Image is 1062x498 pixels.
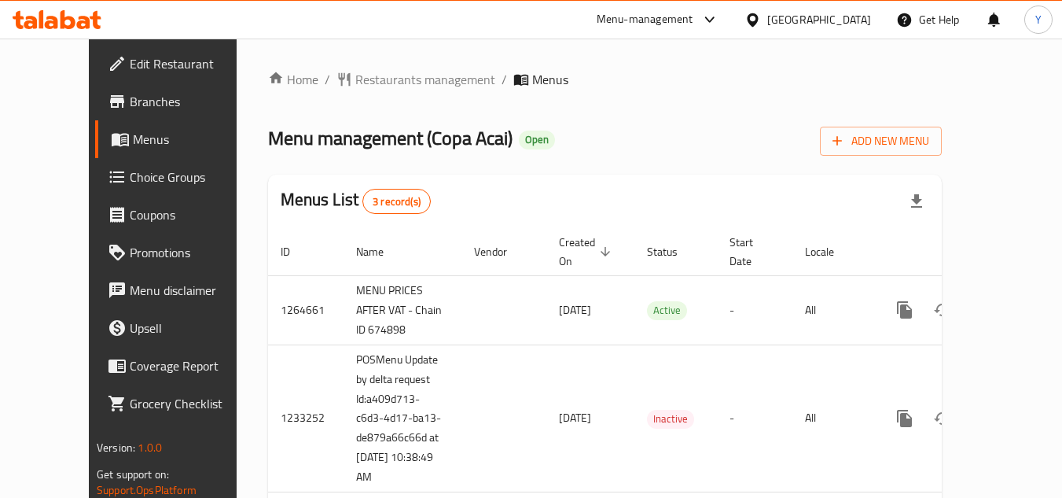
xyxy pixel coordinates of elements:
span: Inactive [647,410,694,428]
span: Add New Menu [832,131,929,151]
a: Menus [95,120,266,158]
button: Change Status [924,291,961,329]
button: more [886,400,924,437]
a: Choice Groups [95,158,266,196]
span: Menu management ( Copa Acai ) [268,120,513,156]
button: Change Status [924,400,961,437]
span: Get support on: [97,464,169,485]
span: [DATE] [559,300,591,320]
span: 1.0.0 [138,437,162,458]
span: Locale [805,242,854,261]
span: Grocery Checklist [130,394,254,413]
span: Menu disclaimer [130,281,254,300]
span: Upsell [130,319,254,338]
a: Coverage Report [95,347,266,385]
button: more [886,291,924,329]
div: Active [647,301,687,320]
span: Start Date [729,233,774,271]
span: Vendor [474,242,527,261]
span: ID [281,242,311,261]
div: [GEOGRAPHIC_DATA] [767,11,871,28]
span: Active [647,301,687,319]
nav: breadcrumb [268,70,942,89]
span: 3 record(s) [363,194,430,209]
span: Y [1035,11,1042,28]
span: Open [519,133,555,146]
span: Restaurants management [355,70,495,89]
a: Upsell [95,309,266,347]
li: / [325,70,330,89]
button: Add New Menu [820,127,942,156]
td: MENU PRICES AFTER VAT - Chain ID 674898 [344,275,461,345]
th: Actions [873,228,1049,276]
span: [DATE] [559,408,591,428]
span: Menus [133,130,254,149]
td: - [717,275,792,345]
td: 1264661 [268,275,344,345]
span: Choice Groups [130,168,254,186]
span: Branches [130,92,254,111]
span: Edit Restaurant [130,54,254,73]
span: Version: [97,437,135,458]
span: Status [647,242,698,261]
a: Coupons [95,196,266,234]
h2: Menus List [281,188,431,214]
div: Export file [898,183,935,220]
td: All [792,345,873,492]
span: Coupons [130,205,254,224]
div: Open [519,131,555,149]
span: Name [356,242,404,261]
td: - [717,345,792,492]
span: Created On [559,233,616,271]
div: Total records count [362,189,431,214]
td: POSMenu Update by delta request Id:a409d713-c6d3-4d17-ba13-de879a66c66d at [DATE] 10:38:49 AM [344,345,461,492]
a: Home [268,70,318,89]
a: Restaurants management [336,70,495,89]
span: Promotions [130,243,254,262]
a: Edit Restaurant [95,45,266,83]
span: Coverage Report [130,356,254,375]
a: Promotions [95,234,266,271]
td: 1233252 [268,345,344,492]
a: Grocery Checklist [95,385,266,422]
td: All [792,275,873,345]
div: Menu-management [597,10,693,29]
a: Branches [95,83,266,120]
li: / [502,70,507,89]
a: Menu disclaimer [95,271,266,309]
span: Menus [532,70,568,89]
